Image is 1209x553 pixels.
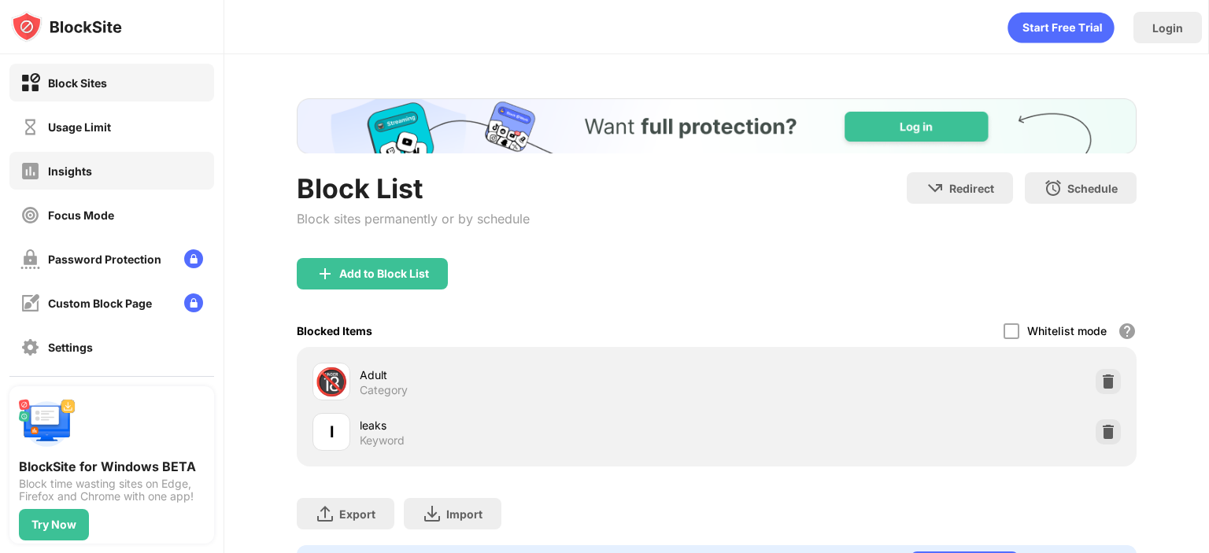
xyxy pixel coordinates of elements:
img: logo-blocksite.svg [11,11,122,42]
img: customize-block-page-off.svg [20,293,40,313]
img: insights-off.svg [20,161,40,181]
div: Redirect [949,182,994,195]
img: block-on.svg [20,73,40,93]
img: focus-off.svg [20,205,40,225]
img: lock-menu.svg [184,293,203,312]
div: 🔞 [315,366,348,398]
div: Export [339,507,375,521]
div: l [330,420,334,444]
div: Settings [48,341,93,354]
div: Try Now [31,518,76,531]
div: Blocked Items [297,324,372,337]
div: Whitelist mode [1027,324,1107,337]
div: Insights [48,164,92,178]
img: password-protection-off.svg [20,249,40,269]
div: Block sites permanently or by schedule [297,211,530,227]
iframe: Banner [297,98,1137,153]
img: settings-off.svg [20,337,40,357]
div: Add to Block List [339,267,429,280]
div: Schedule [1067,182,1118,195]
div: Block List [297,172,530,205]
img: lock-menu.svg [184,249,203,268]
div: Block Sites [48,76,107,90]
img: push-desktop.svg [19,396,76,452]
div: Focus Mode [48,208,114,222]
img: time-usage-off.svg [20,117,40,137]
div: leaks [360,417,716,433]
div: animation [1007,12,1115,43]
div: Keyword [360,433,405,448]
div: Password Protection [48,253,161,266]
div: Adult [360,367,716,383]
div: Login [1152,21,1183,35]
div: BlockSite for Windows BETA [19,459,205,474]
div: Block time wasting sites on Edge, Firefox and Chrome with one app! [19,477,205,503]
div: Category [360,383,408,397]
div: Usage Limit [48,120,111,134]
div: Import [446,507,482,521]
div: Custom Block Page [48,297,152,310]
